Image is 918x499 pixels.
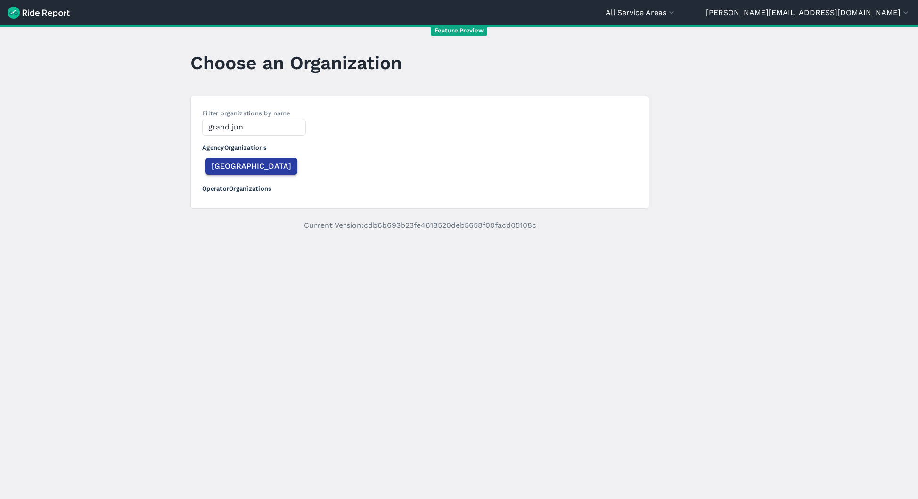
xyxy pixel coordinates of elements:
[8,7,70,19] img: Ride Report
[212,161,291,172] span: [GEOGRAPHIC_DATA]
[205,158,297,175] button: [GEOGRAPHIC_DATA]
[202,110,290,117] label: Filter organizations by name
[202,177,638,197] h3: Operator Organizations
[431,26,487,36] span: Feature Preview
[202,136,638,156] h3: Agency Organizations
[706,7,910,18] button: [PERSON_NAME][EMAIL_ADDRESS][DOMAIN_NAME]
[202,119,306,136] input: Filter by name
[190,220,649,231] p: Current Version: cdb6b693b23fe4618520deb5658f00facd05108c
[606,7,676,18] button: All Service Areas
[190,50,402,76] h1: Choose an Organization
